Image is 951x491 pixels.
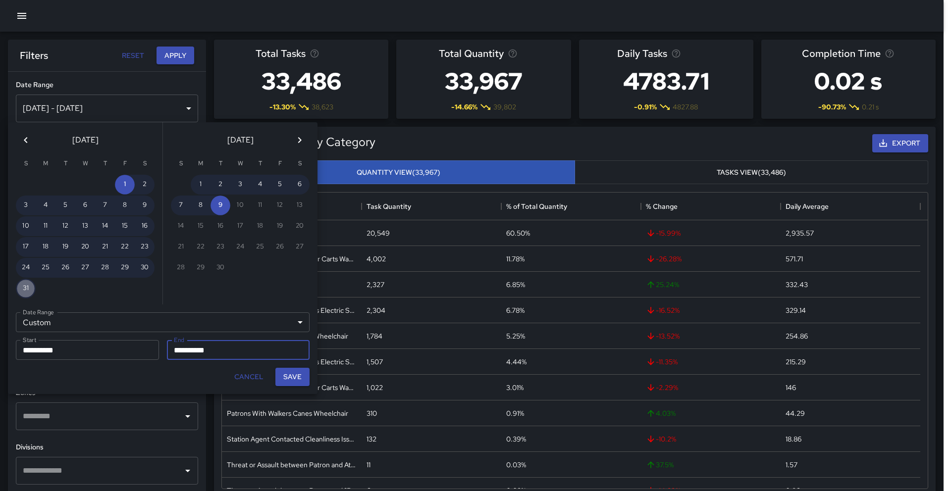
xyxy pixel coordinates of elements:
[16,237,36,257] button: 17
[290,175,310,195] button: 6
[230,175,250,195] button: 3
[76,154,94,174] span: Wednesday
[135,175,155,195] button: 2
[136,154,154,174] span: Saturday
[231,154,249,174] span: Wednesday
[290,130,310,150] button: Next month
[56,154,74,174] span: Tuesday
[227,133,254,147] span: [DATE]
[270,175,290,195] button: 5
[291,154,309,174] span: Saturday
[192,154,210,174] span: Monday
[75,196,95,215] button: 6
[230,368,267,386] button: Cancel
[95,216,115,236] button: 14
[174,336,184,344] label: End
[191,175,211,195] button: 1
[271,154,289,174] span: Friday
[211,196,230,215] button: 9
[135,196,155,215] button: 9
[191,196,211,215] button: 8
[115,258,135,278] button: 29
[16,196,36,215] button: 3
[171,196,191,215] button: 7
[250,175,270,195] button: 4
[75,216,95,236] button: 13
[37,154,54,174] span: Monday
[172,154,190,174] span: Sunday
[72,133,99,147] span: [DATE]
[36,237,55,257] button: 18
[275,368,310,386] button: Save
[115,216,135,236] button: 15
[55,237,75,257] button: 19
[95,196,115,215] button: 7
[135,258,155,278] button: 30
[17,154,35,174] span: Sunday
[211,154,229,174] span: Tuesday
[75,258,95,278] button: 27
[23,336,36,344] label: Start
[115,237,135,257] button: 22
[36,258,55,278] button: 25
[75,237,95,257] button: 20
[211,175,230,195] button: 2
[96,154,114,174] span: Thursday
[251,154,269,174] span: Thursday
[95,237,115,257] button: 21
[115,175,135,195] button: 1
[116,154,134,174] span: Friday
[16,312,310,332] div: Custom
[55,196,75,215] button: 5
[135,216,155,236] button: 16
[16,216,36,236] button: 10
[23,308,54,316] label: Date Range
[55,216,75,236] button: 12
[36,216,55,236] button: 11
[55,258,75,278] button: 26
[36,196,55,215] button: 4
[16,130,36,150] button: Previous month
[16,279,36,298] button: 31
[115,196,135,215] button: 8
[16,258,36,278] button: 24
[95,258,115,278] button: 28
[135,237,155,257] button: 23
